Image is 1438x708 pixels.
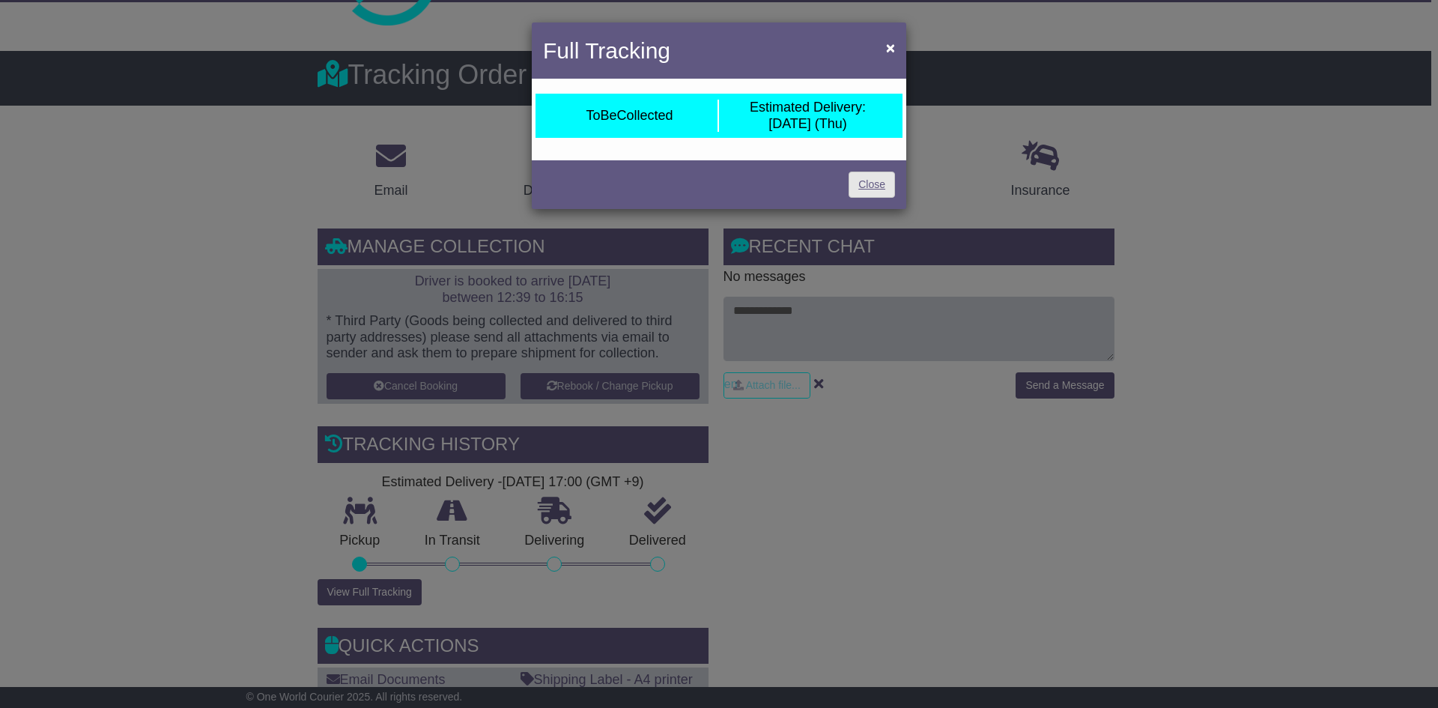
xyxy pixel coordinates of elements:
span: Estimated Delivery: [750,100,866,115]
span: × [886,39,895,56]
div: ToBeCollected [586,108,673,124]
h4: Full Tracking [543,34,670,67]
a: Close [849,172,895,198]
div: [DATE] (Thu) [750,100,866,132]
button: Close [879,32,902,63]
